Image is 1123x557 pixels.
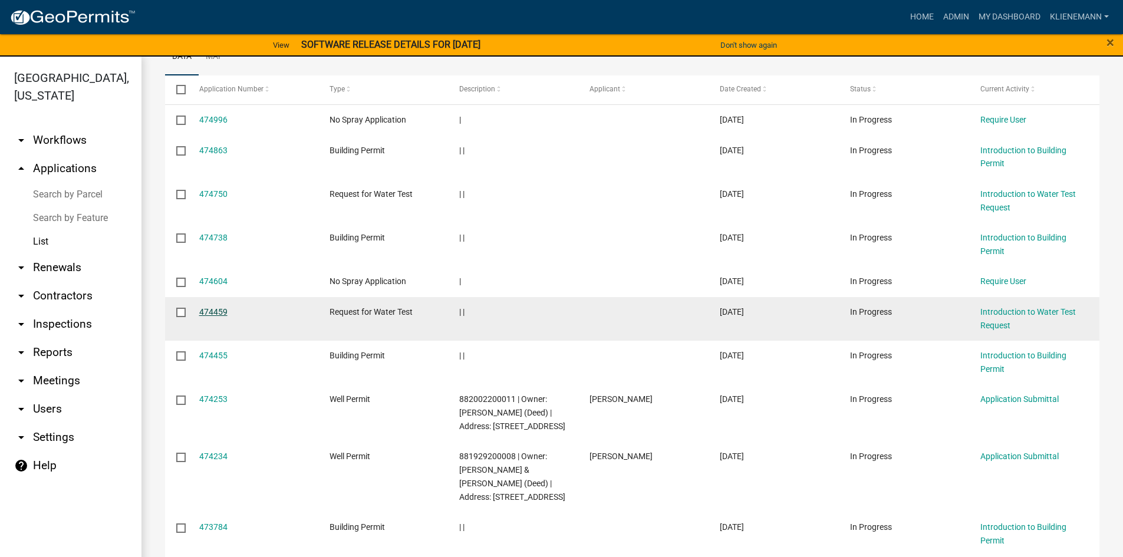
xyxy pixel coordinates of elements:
[330,394,370,404] span: Well Permit
[268,35,294,55] a: View
[199,351,228,360] a: 474455
[1106,34,1114,51] span: ×
[980,394,1059,404] a: Application Submittal
[720,522,744,532] span: 09/04/2025
[199,115,228,124] a: 474996
[14,289,28,303] i: arrow_drop_down
[720,115,744,124] span: 09/08/2025
[980,146,1066,169] a: Introduction to Building Permit
[14,374,28,388] i: arrow_drop_down
[720,276,744,286] span: 09/06/2025
[850,115,892,124] span: In Progress
[720,85,761,93] span: Date Created
[720,307,744,317] span: 09/05/2025
[850,276,892,286] span: In Progress
[459,146,465,155] span: | |
[720,394,744,404] span: 09/05/2025
[14,317,28,331] i: arrow_drop_down
[330,276,406,286] span: No Spray Application
[720,233,744,242] span: 09/07/2025
[459,85,495,93] span: Description
[459,115,461,124] span: |
[459,276,461,286] span: |
[459,233,465,242] span: | |
[716,35,782,55] button: Don't show again
[330,146,385,155] span: Building Permit
[578,75,709,104] datatable-header-cell: Applicant
[938,6,974,28] a: Admin
[199,189,228,199] a: 474750
[980,351,1066,374] a: Introduction to Building Permit
[850,394,892,404] span: In Progress
[330,307,413,317] span: Request for Water Test
[199,85,264,93] span: Application Number
[980,522,1066,545] a: Introduction to Building Permit
[448,75,578,104] datatable-header-cell: Description
[980,115,1026,124] a: Require User
[14,162,28,176] i: arrow_drop_up
[459,189,465,199] span: | |
[14,133,28,147] i: arrow_drop_down
[720,189,744,199] span: 09/07/2025
[199,233,228,242] a: 474738
[330,451,370,461] span: Well Permit
[1106,35,1114,50] button: Close
[980,307,1076,330] a: Introduction to Water Test Request
[1045,6,1114,28] a: klienemann
[330,233,385,242] span: Building Permit
[199,276,228,286] a: 474604
[720,146,744,155] span: 09/07/2025
[330,115,406,124] span: No Spray Application
[14,261,28,275] i: arrow_drop_down
[969,75,1099,104] datatable-header-cell: Current Activity
[199,522,228,532] a: 473784
[330,522,385,532] span: Building Permit
[839,75,969,104] datatable-header-cell: Status
[459,451,565,501] span: 881929200008 | Owner: Vaughn, Anthony A. & Karisa (Deed) | Address: 20519 UU AVE
[330,351,385,360] span: Building Permit
[14,430,28,444] i: arrow_drop_down
[850,146,892,155] span: In Progress
[165,75,187,104] datatable-header-cell: Select
[709,75,839,104] datatable-header-cell: Date Created
[850,451,892,461] span: In Progress
[905,6,938,28] a: Home
[590,451,653,461] span: Kendall Lienemann
[850,189,892,199] span: In Progress
[974,6,1045,28] a: My Dashboard
[720,351,744,360] span: 09/05/2025
[980,85,1029,93] span: Current Activity
[14,459,28,473] i: help
[318,75,448,104] datatable-header-cell: Type
[330,189,413,199] span: Request for Water Test
[187,75,318,104] datatable-header-cell: Application Number
[199,307,228,317] a: 474459
[850,351,892,360] span: In Progress
[459,522,465,532] span: | |
[850,85,871,93] span: Status
[459,351,465,360] span: | |
[850,307,892,317] span: In Progress
[590,394,653,404] span: Kendall Lienemann
[980,233,1066,256] a: Introduction to Building Permit
[14,402,28,416] i: arrow_drop_down
[199,146,228,155] a: 474863
[590,85,620,93] span: Applicant
[850,522,892,532] span: In Progress
[980,451,1059,461] a: Application Submittal
[301,39,480,50] strong: SOFTWARE RELEASE DETAILS FOR [DATE]
[330,85,345,93] span: Type
[199,451,228,461] a: 474234
[720,451,744,461] span: 09/05/2025
[980,189,1076,212] a: Introduction to Water Test Request
[459,307,465,317] span: | |
[14,345,28,360] i: arrow_drop_down
[980,276,1026,286] a: Require User
[850,233,892,242] span: In Progress
[459,394,565,431] span: 882002200011 | Owner: Groninga, Brian (Deed) | Address: 28534 160TH ST
[199,394,228,404] a: 474253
